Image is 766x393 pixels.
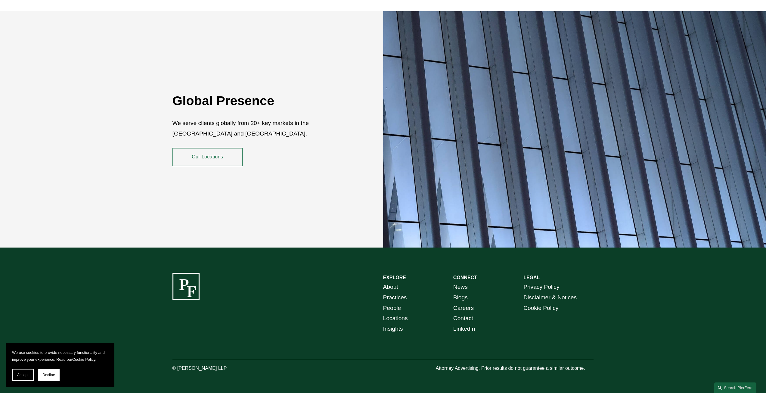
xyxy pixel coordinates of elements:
[172,93,348,108] h2: Global Presence
[436,364,594,373] p: Attorney Advertising. Prior results do not guarantee a similar outcome.
[12,349,108,363] p: We use cookies to provide necessary functionality and improve your experience. Read our .
[72,357,95,362] a: Cookie Policy
[453,282,468,292] a: News
[453,292,468,303] a: Blogs
[383,275,406,280] strong: EXPLORE
[523,282,559,292] a: Privacy Policy
[42,373,55,377] span: Decline
[172,148,243,166] a: Our Locations
[17,373,29,377] span: Accept
[714,382,756,393] a: Search this site
[172,118,348,139] p: We serve clients globally from 20+ key markets in the [GEOGRAPHIC_DATA] and [GEOGRAPHIC_DATA].
[383,292,407,303] a: Practices
[453,313,473,324] a: Contact
[453,275,477,280] strong: CONNECT
[12,369,34,381] button: Accept
[172,364,260,373] p: © [PERSON_NAME] LLP
[523,275,540,280] strong: LEGAL
[523,292,577,303] a: Disclaimer & Notices
[453,324,475,334] a: LinkedIn
[383,313,408,324] a: Locations
[6,343,114,387] section: Cookie banner
[453,303,474,313] a: Careers
[38,369,60,381] button: Decline
[383,282,398,292] a: About
[383,303,401,313] a: People
[383,324,403,334] a: Insights
[523,303,558,313] a: Cookie Policy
